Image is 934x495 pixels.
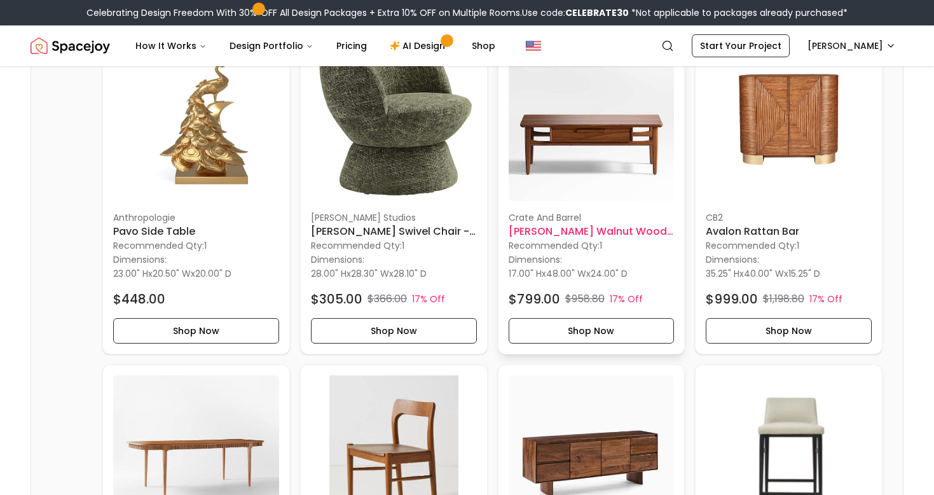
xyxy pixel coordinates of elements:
div: Tate Walnut Wood Storage Coffee Table [498,24,685,354]
span: 40.00" W [744,267,784,280]
p: Recommended Qty: 1 [509,239,675,252]
p: Dimensions: [509,252,562,267]
h4: $799.00 [509,290,560,308]
span: 28.10" D [394,267,427,280]
a: Shop [462,33,505,59]
span: 17.00" H [509,267,542,280]
img: Avalon Rattan Bar image [706,35,872,201]
button: Design Portfolio [219,33,324,59]
p: 17% Off [610,293,643,305]
p: Crate And Barrel [509,211,675,224]
div: Cena Swivel Chair - Basil [300,24,488,354]
p: $958.80 [565,291,605,307]
p: Dimensions: [311,252,364,267]
h4: $448.00 [113,290,165,308]
span: 20.50" W [153,267,191,280]
a: Cena Swivel Chair - Basil image[PERSON_NAME] Studios[PERSON_NAME] Swivel Chair - [PERSON_NAME]Rec... [300,24,488,354]
nav: Main [125,33,505,59]
span: 28.00" H [311,267,347,280]
h4: $999.00 [706,290,758,308]
p: x x [706,267,820,280]
p: $366.00 [367,291,407,307]
p: $1,198.80 [763,291,804,307]
span: Use code: [522,6,629,19]
button: Shop Now [311,318,477,344]
div: Avalon Rattan Bar [695,24,882,354]
h6: Pavo Side Table [113,224,279,239]
span: 24.00" D [591,267,628,280]
p: Recommended Qty: 1 [706,239,872,252]
img: Tate Walnut Wood Storage Coffee Table image [509,35,675,201]
span: 20.00" D [195,267,231,280]
p: Recommended Qty: 1 [311,239,477,252]
a: Pricing [326,33,377,59]
span: *Not applicable to packages already purchased* [629,6,848,19]
p: 17% Off [412,293,445,305]
b: CELEBRATE30 [565,6,629,19]
h6: [PERSON_NAME] Swivel Chair - [PERSON_NAME] [311,224,477,239]
p: x x [311,267,427,280]
span: 15.25" D [788,267,820,280]
button: Shop Now [113,318,279,344]
p: Dimensions: [113,252,167,267]
p: CB2 [706,211,872,224]
button: [PERSON_NAME] [800,34,903,57]
div: Celebrating Design Freedom With 30% OFF All Design Packages + Extra 10% OFF on Multiple Rooms. [86,6,848,19]
span: 28.30" W [351,267,389,280]
a: Avalon Rattan Bar imageCB2Avalon Rattan BarRecommended Qty:1Dimensions:35.25" Hx40.00" Wx15.25" D... [695,24,882,354]
nav: Global [31,25,903,66]
p: 17% Off [809,293,842,305]
span: 48.00" W [546,267,586,280]
h6: Avalon Rattan Bar [706,224,872,239]
p: x x [113,267,231,280]
a: Pavo Side Table imageAnthropologiePavo Side TableRecommended Qty:1Dimensions:23.00" Hx20.50" Wx20... [102,24,290,354]
a: Spacejoy [31,33,110,59]
button: How It Works [125,33,217,59]
p: Recommended Qty: 1 [113,239,279,252]
a: Start Your Project [692,34,790,57]
p: [PERSON_NAME] Studios [311,211,477,224]
h4: $305.00 [311,290,362,308]
img: Cena Swivel Chair - Basil image [311,35,477,201]
p: Anthropologie [113,211,279,224]
img: Spacejoy Logo [31,33,110,59]
img: Pavo Side Table image [113,35,279,201]
div: Pavo Side Table [102,24,290,354]
a: Tate Walnut Wood Storage Coffee Table imageCrate And Barrel[PERSON_NAME] Walnut Wood Storage Coff... [498,24,685,354]
span: 23.00" H [113,267,148,280]
button: Shop Now [706,318,872,344]
p: x x [509,267,628,280]
p: Dimensions: [706,252,759,267]
img: United States [526,38,541,53]
button: Shop Now [509,318,675,344]
h6: [PERSON_NAME] Walnut Wood Storage Coffee Table [509,224,675,239]
a: AI Design [380,33,459,59]
span: 35.25" H [706,267,739,280]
